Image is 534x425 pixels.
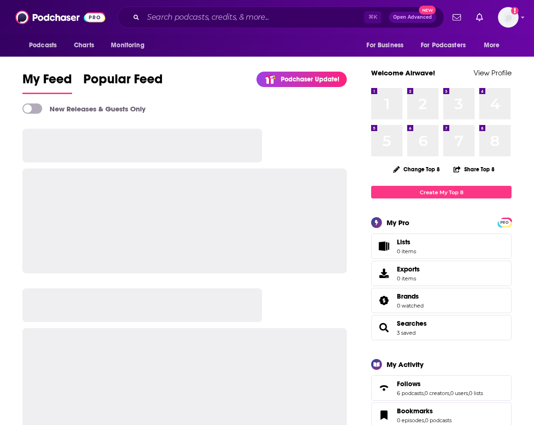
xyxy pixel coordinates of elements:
span: For Podcasters [421,39,466,52]
span: ⌘ K [364,11,381,23]
a: Follows [374,381,393,395]
span: , [468,390,469,396]
a: 0 watched [397,302,424,309]
span: Brands [371,288,512,313]
a: Brands [397,292,424,300]
span: , [449,390,450,396]
a: 0 podcasts [425,417,452,424]
span: , [424,417,425,424]
div: My Pro [387,218,410,227]
span: Exports [397,265,420,273]
a: My Feed [22,71,72,94]
input: Search podcasts, credits, & more... [143,10,364,25]
button: Show profile menu [498,7,519,28]
a: Bookmarks [397,407,452,415]
a: Show notifications dropdown [449,9,465,25]
a: 3 saved [397,330,416,336]
a: Show notifications dropdown [472,9,487,25]
span: New [419,6,436,15]
a: 6 podcasts [397,390,424,396]
p: Podchaser Update! [281,75,339,83]
div: My Activity [387,360,424,369]
button: open menu [104,37,156,54]
img: Podchaser - Follow, Share and Rate Podcasts [15,8,105,26]
a: 0 users [450,390,468,396]
a: Charts [68,37,100,54]
span: PRO [499,219,510,226]
svg: Add a profile image [511,7,519,15]
span: More [484,39,500,52]
button: Open AdvancedNew [389,12,436,23]
a: Searches [374,321,393,334]
button: Change Top 8 [388,163,446,175]
span: Lists [374,240,393,253]
button: open menu [477,37,512,54]
a: 0 lists [469,390,483,396]
span: Follows [371,375,512,401]
a: 0 creators [424,390,449,396]
a: Exports [371,261,512,286]
button: Share Top 8 [453,160,495,178]
span: My Feed [22,71,72,93]
span: Lists [397,238,416,246]
span: For Business [366,39,403,52]
a: Create My Top 8 [371,186,512,198]
span: 0 items [397,275,420,282]
span: Charts [74,39,94,52]
button: open menu [22,37,69,54]
span: Popular Feed [83,71,163,93]
a: Brands [374,294,393,307]
a: Popular Feed [83,71,163,94]
span: Open Advanced [393,15,432,20]
a: PRO [499,219,510,226]
a: Lists [371,234,512,259]
a: Searches [397,319,427,328]
span: Searches [371,315,512,340]
a: 0 episodes [397,417,424,424]
div: Search podcasts, credits, & more... [117,7,444,28]
span: Monitoring [111,39,144,52]
a: Follows [397,380,483,388]
a: View Profile [474,68,512,77]
span: Brands [397,292,419,300]
span: 0 items [397,248,416,255]
span: Follows [397,380,421,388]
span: Logged in as AirwaveMedia [498,7,519,28]
span: , [424,390,424,396]
button: open menu [415,37,479,54]
img: User Profile [498,7,519,28]
a: New Releases & Guests Only [22,103,146,114]
button: open menu [360,37,415,54]
a: Welcome Airwave! [371,68,435,77]
a: Bookmarks [374,409,393,422]
span: Exports [374,267,393,280]
span: Podcasts [29,39,57,52]
span: Bookmarks [397,407,433,415]
span: Lists [397,238,410,246]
